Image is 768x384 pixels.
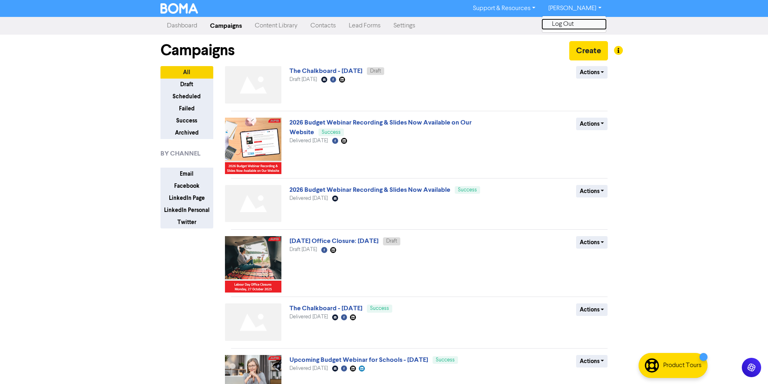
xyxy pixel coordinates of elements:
img: image_1759273695183.png [225,236,281,293]
span: Delivered [DATE] [289,366,328,371]
a: Contacts [304,18,342,34]
button: All [160,66,213,79]
span: Delivered [DATE] [289,314,328,320]
button: Twitter [160,216,213,228]
button: Actions [576,118,608,130]
button: Scheduled [160,90,213,103]
h1: Campaigns [160,41,235,60]
span: Success [322,130,341,135]
button: Success [160,114,213,127]
button: Actions [576,66,608,79]
a: Upcoming Budget Webinar for Schools - [DATE] [289,356,428,364]
span: Success [370,306,389,311]
a: Campaigns [204,18,248,34]
span: Delivered [DATE] [289,196,328,201]
span: Delivered [DATE] [289,138,328,143]
span: Success [458,187,477,193]
button: Actions [576,185,608,197]
a: 2026 Budget Webinar Recording & Slides Now Available on Our Website [289,118,472,136]
a: [PERSON_NAME] [542,2,608,15]
span: Draft [DATE] [289,77,317,82]
a: Support & Resources [466,2,542,15]
a: 2026 Budget Webinar Recording & Slides Now Available [289,186,450,194]
a: Dashboard [160,18,204,34]
img: Not found [225,303,281,341]
button: Actions [576,355,608,367]
button: Actions [576,236,608,249]
span: Draft [DATE] [289,247,317,252]
button: Facebook [160,180,213,192]
img: Not found [225,66,281,104]
button: Actions [576,303,608,316]
a: The Chalkboard - [DATE] [289,67,362,75]
span: Draft [370,68,381,74]
a: [DATE] Office Closure: [DATE] [289,237,379,245]
button: Archived [160,127,213,139]
a: Content Library [248,18,304,34]
a: Settings [387,18,422,34]
span: Draft [386,239,397,244]
span: BY CHANNEL [160,149,200,158]
button: LinkedIn Page [160,192,213,204]
button: Email [160,168,213,180]
img: Not found [225,185,281,222]
iframe: Chat Widget [728,345,768,384]
button: Log Out [542,19,606,29]
a: The Chalkboard - [DATE] [289,304,362,312]
img: BOMA Logo [160,3,198,14]
button: Failed [160,102,213,115]
button: LinkedIn Personal [160,204,213,216]
a: Lead Forms [342,18,387,34]
img: image_1760391504131.png [225,118,281,174]
span: Success [436,357,455,363]
button: Draft [160,78,213,91]
button: Create [569,41,608,60]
